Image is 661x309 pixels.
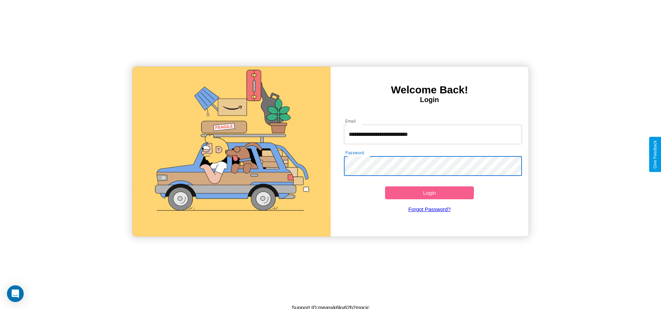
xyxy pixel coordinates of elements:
[345,118,356,124] label: Email
[385,186,474,199] button: Login
[331,96,529,104] h4: Login
[653,140,658,169] div: Give Feedback
[7,285,24,302] div: Open Intercom Messenger
[331,84,529,96] h3: Welcome Back!
[340,199,518,219] a: Forgot Password?
[345,150,364,156] label: Password
[132,67,330,237] img: gif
